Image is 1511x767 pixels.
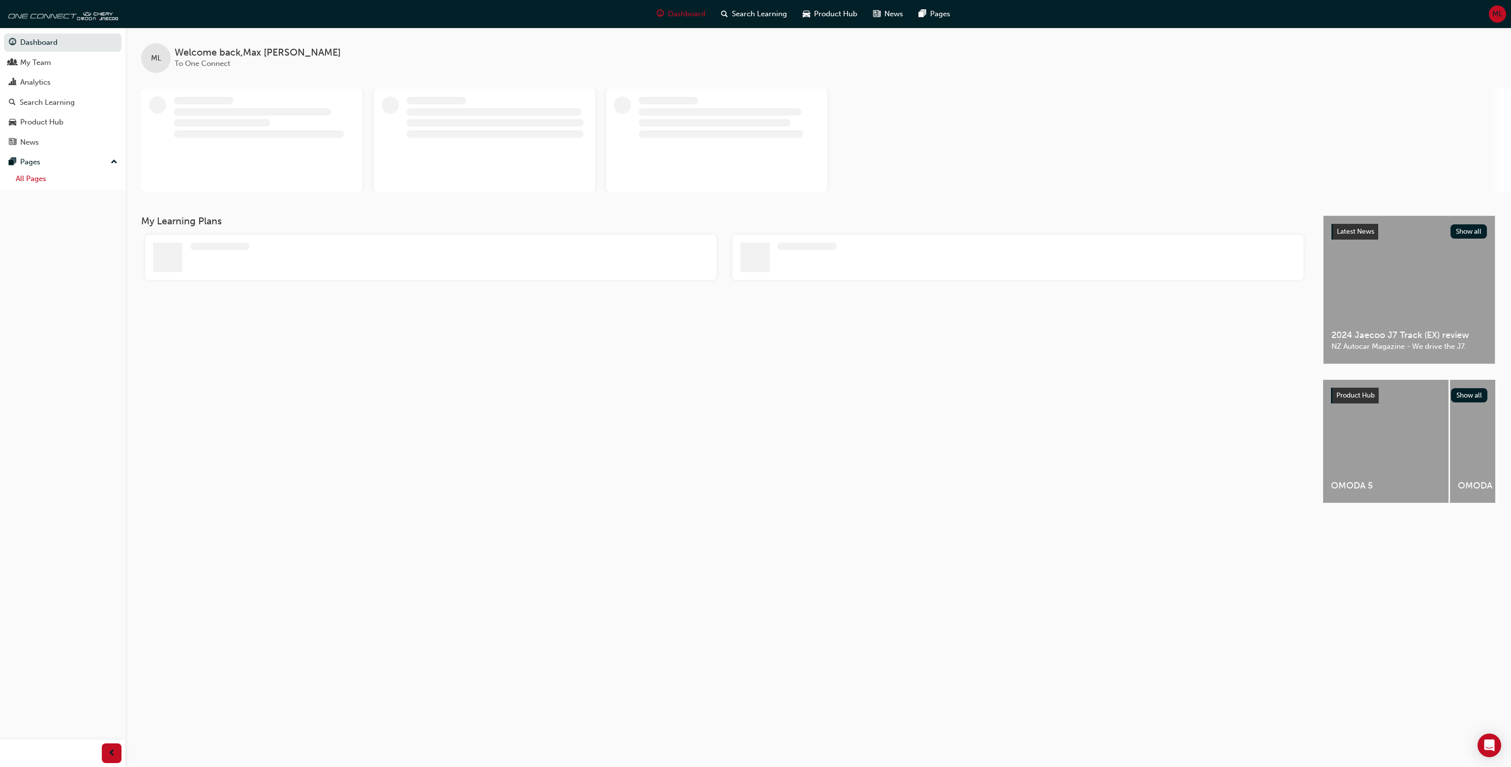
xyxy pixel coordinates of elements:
span: Welcome back , Max [PERSON_NAME] [175,47,341,59]
a: pages-iconPages [911,4,958,24]
span: chart-icon [9,78,16,87]
a: Dashboard [4,33,121,52]
img: oneconnect [5,4,118,24]
span: pages-icon [9,158,16,167]
div: Analytics [20,77,51,88]
a: All Pages [12,171,121,186]
a: News [4,133,121,152]
div: Pages [20,156,40,168]
button: Show all [1451,388,1488,402]
span: news-icon [9,138,16,147]
div: News [20,137,39,148]
a: Search Learning [4,93,121,112]
div: My Team [20,57,51,68]
span: car-icon [9,118,16,127]
span: guage-icon [9,38,16,47]
button: ML [1489,5,1506,23]
span: News [884,8,903,20]
a: Analytics [4,73,121,92]
div: Search Learning [20,97,75,108]
a: car-iconProduct Hub [795,4,865,24]
span: search-icon [9,98,16,107]
span: 2024 Jaecoo J7 Track (EX) review [1331,330,1487,341]
span: Pages [930,8,950,20]
span: Dashboard [668,8,705,20]
div: Product Hub [20,117,63,128]
span: guage-icon [657,8,664,20]
span: To One Connect [175,59,230,68]
button: Pages [4,153,121,171]
a: Product HubShow all [1331,388,1487,403]
a: Latest NewsShow all2024 Jaecoo J7 Track (EX) reviewNZ Autocar Magazine - We drive the J7. [1323,215,1495,364]
span: ML [151,53,161,64]
h3: My Learning Plans [141,215,1307,227]
button: DashboardMy TeamAnalyticsSearch LearningProduct HubNews [4,31,121,153]
span: OMODA 5 [1331,480,1441,491]
a: Latest NewsShow all [1331,224,1487,240]
span: NZ Autocar Magazine - We drive the J7. [1331,341,1487,352]
span: search-icon [721,8,728,20]
a: Product Hub [4,113,121,131]
span: pages-icon [919,8,926,20]
span: Product Hub [814,8,857,20]
div: Open Intercom Messenger [1478,734,1501,757]
a: My Team [4,54,121,72]
span: prev-icon [108,747,116,760]
span: people-icon [9,59,16,67]
button: Show all [1451,224,1487,239]
span: Search Learning [732,8,787,20]
a: search-iconSearch Learning [713,4,795,24]
span: up-icon [111,156,118,169]
span: ML [1492,8,1503,20]
span: Latest News [1337,227,1374,236]
a: guage-iconDashboard [649,4,713,24]
a: OMODA 5 [1323,380,1449,503]
span: car-icon [803,8,810,20]
a: news-iconNews [865,4,911,24]
span: Product Hub [1336,391,1375,399]
span: news-icon [873,8,880,20]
